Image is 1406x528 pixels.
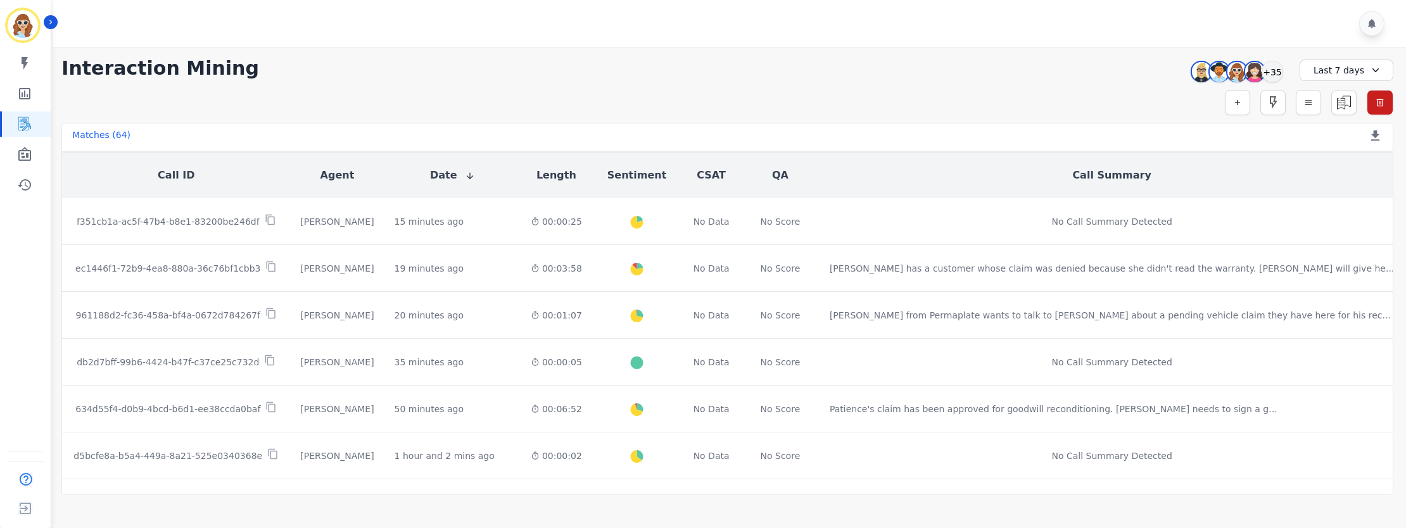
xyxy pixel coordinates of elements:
button: Call Summary [1072,168,1151,183]
button: QA [772,168,788,183]
p: db2d7bff-99b6-4424-b47f-c37ce25c732d [77,356,259,368]
div: 00:03:58 [531,262,582,275]
div: No Data [692,309,731,322]
div: No Call Summary Detected [830,356,1394,368]
div: No Data [692,356,731,368]
div: 50 minutes ago [395,403,464,415]
div: Matches ( 64 ) [72,129,130,146]
div: [PERSON_NAME] [300,309,374,322]
p: ec1446f1-72b9-4ea8-880a-36c76bf1cbb3 [75,262,260,275]
button: CSAT [697,168,726,183]
button: Agent [320,168,355,183]
p: 961188d2-fc36-458a-bf4a-0672d784267f [76,309,260,322]
div: No Score [761,215,801,228]
div: [PERSON_NAME] [300,356,374,368]
button: Length [536,168,576,183]
p: f351cb1a-ac5f-47b4-b8e1-83200be246df [77,215,260,228]
div: No Score [761,356,801,368]
div: [PERSON_NAME] [300,215,374,228]
div: [PERSON_NAME] [300,449,374,462]
div: No Data [692,262,731,275]
div: 35 minutes ago [395,356,464,368]
div: 00:00:05 [531,356,582,368]
div: [PERSON_NAME] has a customer whose claim was denied because she didn't read the warranty. [PERSON... [830,262,1394,275]
div: Last 7 days [1300,60,1393,81]
div: No Score [761,309,801,322]
button: Date [430,168,475,183]
div: [PERSON_NAME] [300,262,374,275]
div: [PERSON_NAME] from Permaplate wants to talk to [PERSON_NAME] about a pending vehicle claim they h... [830,309,1391,322]
div: No Call Summary Detected [830,215,1394,228]
div: No Data [692,215,731,228]
button: Call ID [158,168,194,183]
div: 00:00:02 [531,449,582,462]
div: No Data [692,403,731,415]
div: 00:00:25 [531,215,582,228]
p: d5bcfe8a-b5a4-449a-8a21-525e0340368e [73,449,262,462]
div: 1 hour and 2 mins ago [395,449,495,462]
div: 00:01:07 [531,309,582,322]
div: [PERSON_NAME] [300,403,374,415]
div: No Call Summary Detected [830,449,1394,462]
div: Patience's claim has been approved for goodwill reconditioning. [PERSON_NAME] needs to sign a g ... [830,403,1277,415]
div: 15 minutes ago [395,215,464,228]
p: 634d55f4-d0b9-4bcd-b6d1-ee38ccda0baf [75,403,260,415]
div: No Score [761,403,801,415]
div: 20 minutes ago [395,309,464,322]
button: Sentiment [607,168,666,183]
div: No Score [761,449,801,462]
div: +35 [1262,61,1283,82]
div: No Data [692,449,731,462]
div: 19 minutes ago [395,262,464,275]
div: No Score [761,262,801,275]
h1: Interaction Mining [61,57,259,80]
div: 00:06:52 [531,403,582,415]
img: Bordered avatar [8,10,38,41]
